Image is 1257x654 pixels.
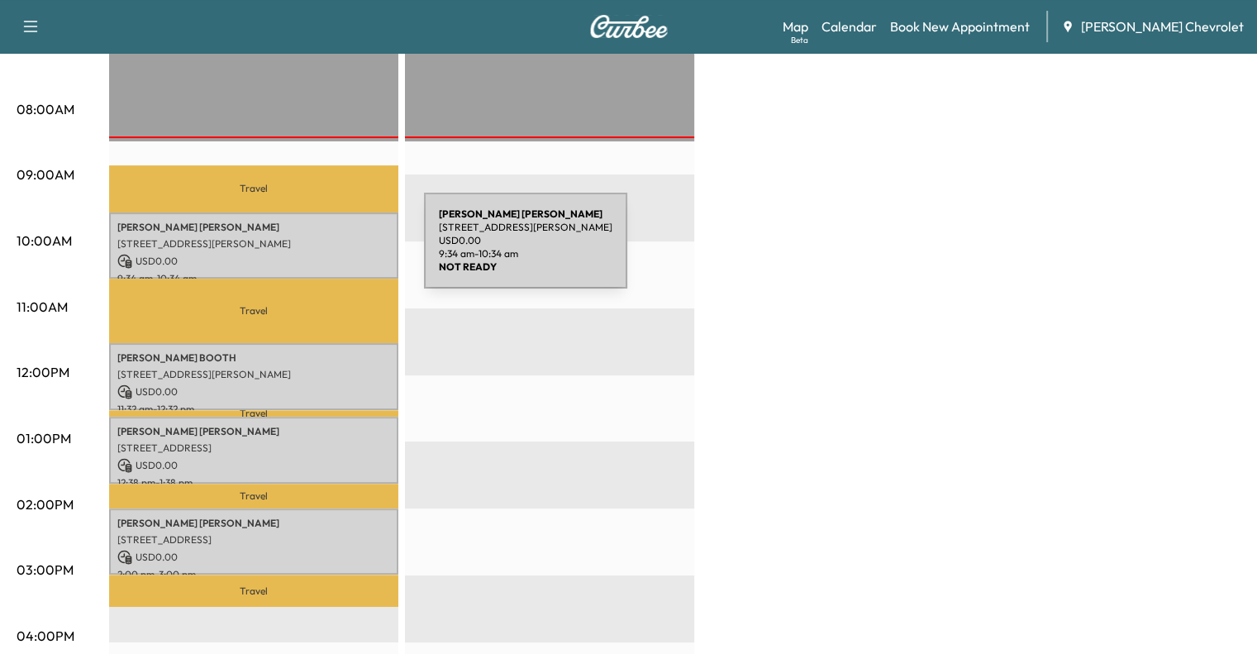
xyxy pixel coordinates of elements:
[17,99,74,119] p: 08:00AM
[117,568,390,581] p: 2:00 pm - 3:00 pm
[791,34,808,46] div: Beta
[117,403,390,416] p: 11:32 am - 12:32 pm
[117,476,390,489] p: 12:38 pm - 1:38 pm
[17,494,74,514] p: 02:00PM
[17,560,74,580] p: 03:00PM
[1081,17,1244,36] span: [PERSON_NAME] Chevrolet
[821,17,877,36] a: Calendar
[117,533,390,547] p: [STREET_ADDRESS]
[117,221,390,234] p: [PERSON_NAME] [PERSON_NAME]
[783,17,808,36] a: MapBeta
[109,575,398,607] p: Travel
[109,165,398,212] p: Travel
[109,410,398,417] p: Travel
[117,458,390,473] p: USD 0.00
[109,279,398,343] p: Travel
[17,297,68,317] p: 11:00AM
[117,384,390,399] p: USD 0.00
[890,17,1030,36] a: Book New Appointment
[109,484,398,508] p: Travel
[589,15,669,38] img: Curbee Logo
[117,368,390,381] p: [STREET_ADDRESS][PERSON_NAME]
[117,272,390,285] p: 9:34 am - 10:34 am
[17,165,74,184] p: 09:00AM
[117,442,390,455] p: [STREET_ADDRESS]
[17,231,72,251] p: 10:00AM
[117,254,390,269] p: USD 0.00
[17,428,71,448] p: 01:00PM
[117,425,390,438] p: [PERSON_NAME] [PERSON_NAME]
[117,517,390,530] p: [PERSON_NAME] [PERSON_NAME]
[117,351,390,365] p: [PERSON_NAME] BOOTH
[117,237,390,251] p: [STREET_ADDRESS][PERSON_NAME]
[17,626,74,646] p: 04:00PM
[117,550,390,565] p: USD 0.00
[17,362,69,382] p: 12:00PM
